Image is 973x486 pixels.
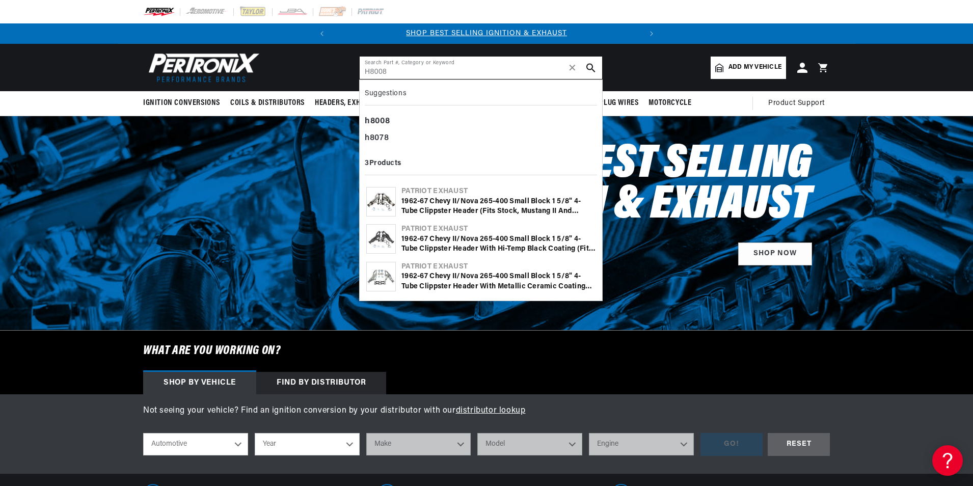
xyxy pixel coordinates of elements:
span: Motorcycle [648,98,691,109]
select: Make [366,433,471,455]
a: Add my vehicle [711,57,786,79]
img: 1962-67 Chevy II/Nova 265-400 Small Block 1 5/8" 4-Tube Clippster Header with Metallic Ceramic Co... [367,268,395,286]
summary: Motorcycle [643,91,696,115]
img: 1962-67 Chevy II/Nova 265-400 Small Block 1 5/8" 4-Tube Clippster Header (Fits Stock, Mustang II ... [367,192,395,211]
div: Patriot Exhaust [401,186,596,197]
summary: Product Support [768,91,830,116]
button: Translation missing: en.sections.announcements.previous_announcement [312,23,332,44]
select: Year [255,433,360,455]
a: SHOP NOW [738,242,812,265]
span: Spark Plug Wires [577,98,639,109]
b: 3 Products [365,159,401,167]
div: Find by Distributor [256,372,386,394]
button: Translation missing: en.sections.announcements.next_announcement [641,23,662,44]
select: Model [477,433,582,455]
p: Not seeing your vehicle? Find an ignition conversion by your distributor with our [143,404,830,418]
summary: Ignition Conversions [143,91,225,115]
span: Product Support [768,98,825,109]
span: Headers, Exhausts & Components [315,98,434,109]
summary: Spark Plug Wires [572,91,644,115]
div: Shop by vehicle [143,372,256,394]
img: Pertronix [143,50,260,85]
h6: What are you working on? [118,331,855,371]
span: Ignition Conversions [143,98,220,109]
div: h8078 [365,130,597,147]
input: Search Part #, Category or Keyword [360,57,602,79]
div: RESET [768,433,830,456]
img: 1962-67 Chevy II/Nova 265-400 Small Block 1 5/8" 4-Tube Clippster Header with Hi-Temp Black Coati... [367,229,395,249]
a: distributor lookup [456,407,526,415]
b: h8008 [365,117,390,125]
div: Suggestions [365,85,597,105]
div: Announcement [332,28,641,39]
div: 1962-67 Chevy II/Nova 265-400 Small Block 1 5/8" 4-Tube Clippster Header with Hi-Temp Black Coati... [401,234,596,254]
span: Add my vehicle [728,63,781,72]
select: Engine [589,433,694,455]
button: search button [580,57,602,79]
slideshow-component: Translation missing: en.sections.announcements.announcement_bar [118,23,855,44]
select: Ride Type [143,433,248,455]
a: SHOP BEST SELLING IGNITION & EXHAUST [406,30,567,37]
span: Coils & Distributors [230,98,305,109]
div: Patriot Exhaust [401,262,596,272]
div: 1962-67 Chevy II/Nova 265-400 Small Block 1 5/8" 4-Tube Clippster Header with Metallic Ceramic Co... [401,272,596,291]
div: Patriot Exhaust [401,224,596,234]
div: 1962-67 Chevy II/Nova 265-400 Small Block 1 5/8" 4-Tube Clippster Header (Fits Stock, Mustang II ... [401,197,596,217]
summary: Coils & Distributors [225,91,310,115]
summary: Headers, Exhausts & Components [310,91,439,115]
div: 1 of 2 [332,28,641,39]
